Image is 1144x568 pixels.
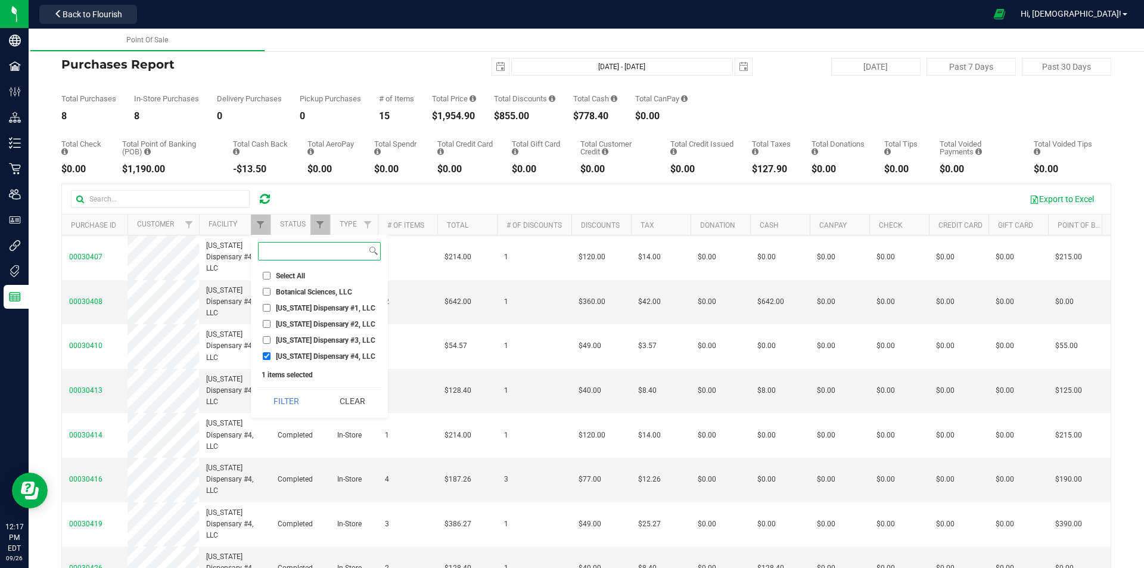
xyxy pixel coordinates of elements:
[300,95,361,103] div: Pickup Purchases
[504,519,508,530] span: 1
[276,353,375,360] span: [US_STATE] Dispensary #4, LLC
[996,474,1014,485] span: $0.00
[374,164,419,174] div: $0.00
[579,430,605,441] span: $120.00
[638,519,661,530] span: $25.27
[437,140,494,156] div: Total Credit Card
[259,243,366,260] input: Search
[996,430,1014,441] span: $0.00
[1055,385,1082,396] span: $125.00
[310,215,330,235] a: Filter
[998,221,1033,229] a: Gift Card
[579,296,605,308] span: $360.00
[374,148,381,156] i: Sum of the successful, non-voided Spendr payment transactions for all purchases in the date range.
[698,385,716,396] span: $0.00
[385,474,389,485] span: 4
[975,148,982,156] i: Sum of all voided payment transaction amounts, excluding tips and transaction fees, for all purch...
[817,474,835,485] span: $0.00
[1034,164,1093,174] div: $0.00
[580,140,652,156] div: Total Customer Credit
[9,214,21,226] inline-svg: User Roles
[69,475,102,483] span: 00030416
[1058,221,1142,229] a: Point of Banking (POB)
[757,340,776,352] span: $0.00
[251,215,271,235] a: Filter
[1055,340,1078,352] span: $55.00
[760,221,779,229] a: Cash
[1034,148,1040,156] i: Sum of all tip amounts from voided payment transactions for all purchases in the date range.
[9,111,21,123] inline-svg: Distribution
[757,296,784,308] span: $642.00
[61,140,104,156] div: Total Check
[437,148,444,156] i: Sum of the successful, non-voided credit card payment transactions for all purchases in the date ...
[1055,519,1082,530] span: $390.00
[278,474,313,485] span: Completed
[876,474,895,485] span: $0.00
[638,252,661,263] span: $14.00
[337,430,362,441] span: In-Store
[698,474,716,485] span: $0.00
[638,430,661,441] span: $14.00
[494,111,555,121] div: $855.00
[9,291,21,303] inline-svg: Reports
[61,95,116,103] div: Total Purchases
[752,148,758,156] i: Sum of the total taxes for all purchases in the date range.
[817,340,835,352] span: $0.00
[996,340,1014,352] span: $0.00
[940,164,1016,174] div: $0.00
[470,95,476,103] i: Sum of the total prices of all purchases in the date range.
[122,164,215,174] div: $1,190.00
[579,385,601,396] span: $40.00
[936,474,955,485] span: $0.00
[512,148,518,156] i: Sum of the successful, non-voided gift card payment transactions for all purchases in the date ra...
[735,58,752,75] span: select
[996,296,1014,308] span: $0.00
[512,164,562,174] div: $0.00
[61,164,104,174] div: $0.00
[940,140,1016,156] div: Total Voided Payments
[71,221,116,229] a: Purchase ID
[700,221,735,229] a: Donation
[307,164,356,174] div: $0.00
[602,148,608,156] i: Sum of the successful, non-voided payments using account credit for all purchases in the date range.
[206,507,263,542] span: [US_STATE] Dispensary #4, LLC
[69,342,102,350] span: 00030410
[9,265,21,277] inline-svg: Tags
[996,519,1014,530] span: $0.00
[9,163,21,175] inline-svg: Retail
[670,164,734,174] div: $0.00
[757,430,776,441] span: $0.00
[144,148,151,156] i: Sum of the successful, non-voided point-of-banking payment transactions, both via payment termina...
[134,95,199,103] div: In-Store Purchases
[179,215,199,235] a: Filter
[63,10,122,19] span: Back to Flourish
[996,385,1014,396] span: $0.00
[876,385,895,396] span: $0.00
[358,215,378,235] a: Filter
[307,148,314,156] i: Sum of the successful, non-voided AeroPay payment transactions for all purchases in the date range.
[262,371,377,379] div: 1 items selected
[812,164,866,174] div: $0.00
[233,140,290,156] div: Total Cash Back
[374,140,419,156] div: Total Spendr
[276,337,375,344] span: [US_STATE] Dispensary #3, LLC
[276,272,305,280] span: Select All
[580,164,652,174] div: $0.00
[122,140,215,156] div: Total Point of Banking (POB)
[817,296,835,308] span: $0.00
[1034,140,1093,156] div: Total Voided Tips
[340,220,357,228] a: Type
[432,95,476,103] div: Total Price
[504,340,508,352] span: 1
[385,430,389,441] span: 1
[752,164,794,174] div: $127.90
[638,340,657,352] span: $3.57
[698,519,716,530] span: $0.00
[936,296,955,308] span: $0.00
[927,58,1016,76] button: Past 7 Days
[9,188,21,200] inline-svg: Users
[638,296,661,308] span: $42.00
[504,296,508,308] span: 1
[447,221,468,229] a: Total
[504,430,508,441] span: 1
